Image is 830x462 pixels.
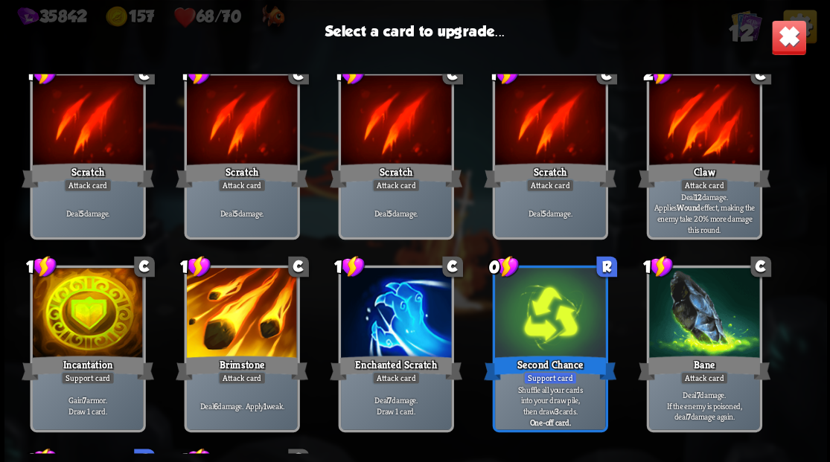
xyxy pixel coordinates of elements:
[497,208,602,219] p: Deal damage.
[750,256,771,277] div: C
[484,161,616,190] div: Scratch
[651,191,756,235] p: Deal damage. Applies effect, making the enemy take 20% more damage this round.
[22,161,154,190] div: Scratch
[686,411,690,422] b: 7
[343,208,448,219] p: Deal damage.
[596,64,617,85] div: C
[330,161,462,190] div: Scratch
[35,208,140,219] p: Deal damage.
[529,416,570,427] b: One-off card.
[638,353,770,383] div: Bane
[596,256,617,277] div: R
[680,371,728,385] div: Attack card
[288,64,309,85] div: C
[555,405,559,417] b: 3
[189,208,294,219] p: Deal damage.
[325,22,505,39] h3: Select a card to upgrade...
[233,208,237,219] b: 5
[176,353,308,383] div: Brimstone
[217,179,266,192] div: Attack card
[264,400,266,411] b: 1
[541,208,546,219] b: 5
[330,353,462,383] div: Enchanted Scratch
[371,179,420,192] div: Attack card
[26,62,57,86] div: 1
[638,161,770,190] div: Claw
[79,208,83,219] b: 5
[134,256,155,277] div: C
[343,394,448,416] p: Deal damage. Draw 1 card.
[523,371,576,385] div: Support card
[750,64,771,85] div: C
[26,255,57,278] div: 1
[334,62,365,86] div: 1
[371,371,420,385] div: Attack card
[22,353,154,383] div: Incantation
[213,400,217,411] b: 6
[651,389,756,422] p: Deal damage. If the enemy is poisoned, deal damage again.
[488,62,519,86] div: 1
[677,202,700,213] b: Wound
[388,394,392,405] b: 7
[694,191,700,202] b: 12
[134,64,155,85] div: C
[484,353,616,383] div: Second Chance
[180,255,211,278] div: 1
[180,62,211,86] div: 1
[387,208,392,219] b: 5
[83,394,86,405] b: 7
[488,255,519,278] div: 0
[680,179,728,192] div: Attack card
[497,384,602,417] p: Shuffle all your cards into your draw pile, then draw cards.
[63,179,112,192] div: Attack card
[176,161,308,190] div: Scratch
[642,255,673,278] div: 1
[217,371,266,385] div: Attack card
[696,389,700,400] b: 7
[189,400,294,411] p: Deal damage. Apply weak.
[770,19,806,55] img: close-button.png
[60,371,114,385] div: Support card
[442,256,463,277] div: C
[642,62,673,86] div: 2
[35,394,140,416] p: Gain armor. Draw 1 card.
[288,256,309,277] div: C
[442,64,463,85] div: C
[334,255,365,278] div: 1
[526,179,574,192] div: Attack card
